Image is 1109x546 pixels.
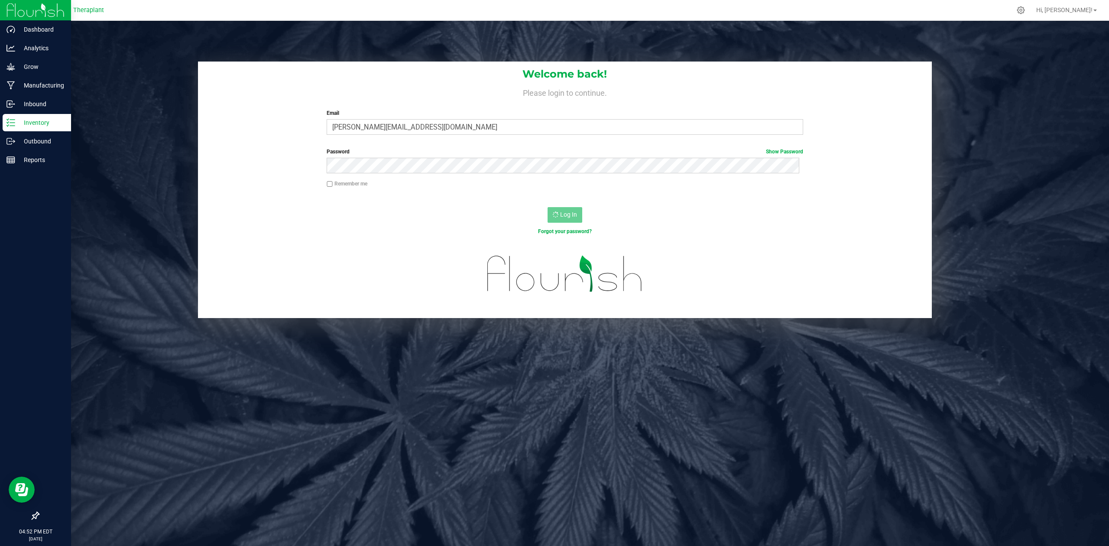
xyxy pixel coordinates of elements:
inline-svg: Reports [6,156,15,164]
span: Hi, [PERSON_NAME]! [1036,6,1093,13]
a: Forgot your password? [538,228,592,234]
p: Analytics [15,43,67,53]
img: flourish_logo.svg [473,244,657,303]
p: Reports [15,155,67,165]
p: Inbound [15,99,67,109]
span: Log In [560,211,577,218]
inline-svg: Inbound [6,100,15,108]
p: Manufacturing [15,80,67,91]
span: Password [327,149,350,155]
button: Log In [548,207,582,223]
input: Remember me [327,181,333,187]
inline-svg: Dashboard [6,25,15,34]
p: [DATE] [4,536,67,542]
a: Show Password [766,149,803,155]
h4: Please login to continue. [198,87,932,97]
inline-svg: Analytics [6,44,15,52]
inline-svg: Inventory [6,118,15,127]
inline-svg: Grow [6,62,15,71]
span: Theraplant [73,6,104,14]
p: Outbound [15,136,67,146]
label: Remember me [327,180,367,188]
p: 04:52 PM EDT [4,528,67,536]
inline-svg: Manufacturing [6,81,15,90]
p: Grow [15,62,67,72]
iframe: Resource center [9,477,35,503]
p: Inventory [15,117,67,128]
p: Dashboard [15,24,67,35]
label: Email [327,109,803,117]
div: Manage settings [1015,6,1026,14]
h1: Welcome back! [198,68,932,80]
inline-svg: Outbound [6,137,15,146]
